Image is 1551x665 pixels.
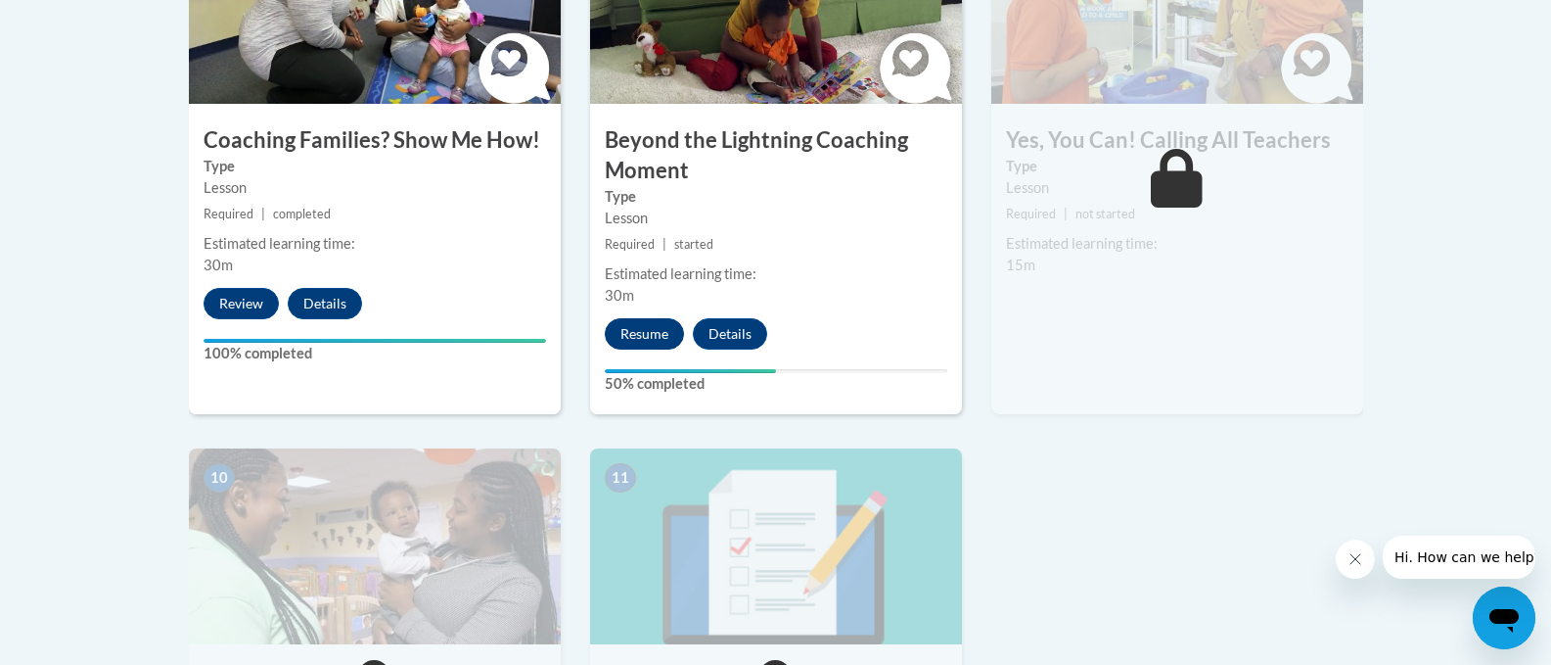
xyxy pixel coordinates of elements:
[204,156,546,177] label: Type
[1006,233,1348,255] div: Estimated learning time:
[605,208,947,229] div: Lesson
[662,237,666,252] span: |
[204,177,546,199] div: Lesson
[674,237,713,252] span: started
[12,14,159,29] span: Hi. How can we help?
[204,463,235,493] span: 10
[590,125,962,186] h3: Beyond the Lightning Coaching Moment
[605,287,634,304] span: 30m
[605,369,776,373] div: Your progress
[1006,156,1348,177] label: Type
[204,207,253,221] span: Required
[204,233,546,255] div: Estimated learning time:
[991,125,1363,156] h3: Yes, You Can! Calling All Teachers
[204,339,546,343] div: Your progress
[605,237,655,252] span: Required
[1006,257,1035,273] span: 15m
[273,207,331,221] span: completed
[1473,587,1535,649] iframe: Button to launch messaging window
[605,373,947,395] label: 50% completed
[605,263,947,285] div: Estimated learning time:
[1006,207,1056,221] span: Required
[261,207,265,221] span: |
[605,463,636,493] span: 11
[1075,207,1135,221] span: not started
[1006,177,1348,199] div: Lesson
[1336,540,1375,579] iframe: Close message
[204,343,546,364] label: 100% completed
[1383,536,1535,579] iframe: Message from company
[693,318,767,350] button: Details
[189,449,561,644] img: Course Image
[204,288,279,319] button: Review
[189,125,561,156] h3: Coaching Families? Show Me How!
[288,288,362,319] button: Details
[590,449,962,644] img: Course Image
[605,318,684,350] button: Resume
[605,186,947,208] label: Type
[204,257,233,273] span: 30m
[1064,207,1068,221] span: |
